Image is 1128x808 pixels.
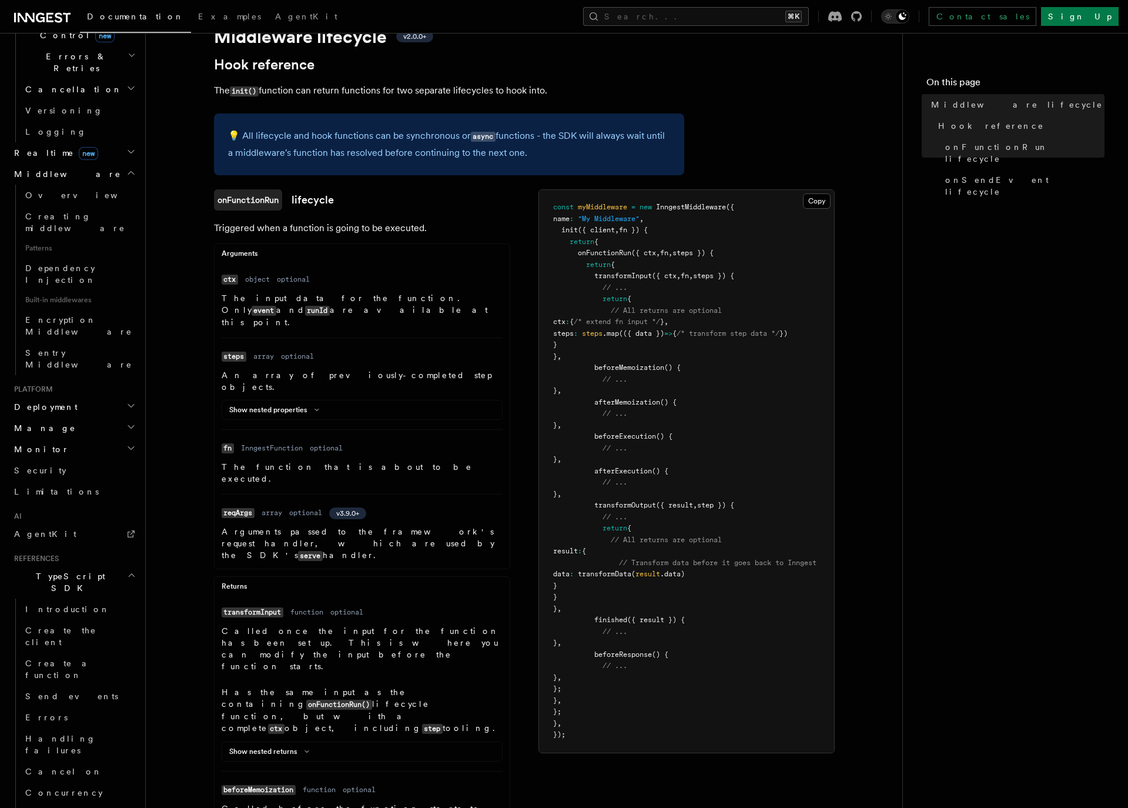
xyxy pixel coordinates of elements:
span: , [664,318,668,326]
dd: optional [289,508,322,517]
span: step }) { [697,501,734,509]
span: } [553,490,557,498]
span: Create the client [25,626,96,647]
span: init [561,226,578,234]
span: // ... [603,444,627,452]
button: Cancellation [21,79,138,100]
span: transformData [578,570,631,578]
span: Middleware [9,168,121,180]
span: ({ ctx [631,249,656,257]
button: Errors & Retries [21,46,138,79]
span: } [660,318,664,326]
span: => [664,329,672,338]
span: , [557,605,561,613]
span: Versioning [25,106,103,115]
p: 💡 All lifecycle and hook functions can be synchronous or functions - the SDK will always wait unt... [228,128,670,161]
span: ({ result [656,501,693,509]
span: transformInput [594,272,652,280]
dd: optional [277,275,310,284]
button: Show nested properties [229,405,324,415]
span: , [668,249,672,257]
span: } [553,386,557,395]
dd: array [262,508,282,517]
span: : [570,570,574,578]
span: new [79,147,98,160]
span: data [553,570,570,578]
span: Creating middleware [25,212,125,233]
span: beforeMemoization [594,363,664,372]
span: } [553,605,557,613]
span: transformOutput [594,501,656,509]
span: Middleware lifecycle [931,99,1103,111]
a: Logging [21,121,138,142]
span: Hook reference [938,120,1044,132]
h1: Middleware lifecycle [214,26,684,47]
span: return [570,238,594,246]
kbd: ⌘K [785,11,802,22]
span: }; [553,685,561,693]
span: , [557,386,561,395]
span: Send events [25,692,118,701]
button: Show nested returns [229,747,314,756]
span: } [553,582,557,590]
span: Concurrency [25,788,103,797]
span: Dependency Injection [25,263,96,285]
span: , [557,719,561,727]
span: fn [681,272,689,280]
span: } [553,593,557,601]
span: , [640,215,644,223]
span: steps [582,329,603,338]
span: fn [660,249,668,257]
a: Create the client [21,620,138,653]
span: { [672,329,677,338]
a: Hook reference [214,56,314,73]
code: ctx [268,724,284,734]
a: Hook reference [933,115,1104,136]
span: v3.9.0+ [336,509,359,518]
span: ({ [726,203,734,211]
span: myMiddleware [578,203,627,211]
span: .map [603,329,619,338]
span: () { [664,363,681,372]
span: Cancel on [25,767,102,776]
a: Overview [21,185,138,206]
button: Toggle dark mode [881,9,909,24]
span: finished [594,616,627,624]
span: , [693,501,697,509]
code: ctx [222,275,238,285]
div: Returns [215,582,510,596]
span: Monitor [9,443,69,455]
span: , [557,455,561,463]
code: event [252,306,276,316]
a: Concurrency [21,782,138,803]
a: Encryption Middleware [21,309,138,342]
span: AgentKit [275,12,337,21]
span: { [627,295,631,303]
span: InngestMiddleware [656,203,726,211]
span: () { [652,650,668,659]
span: } [553,673,557,682]
span: return [603,524,627,532]
span: // ... [603,375,627,383]
span: }) [779,329,788,338]
span: // ... [603,662,627,670]
span: : [565,318,570,326]
span: } [553,719,557,727]
span: // ... [603,283,627,292]
span: fn }) { [619,226,648,234]
a: Handling failures [21,728,138,761]
dd: array [253,352,274,361]
span: Handling failures [25,734,96,755]
code: onFunctionRun() [306,700,372,710]
button: Monitor [9,439,138,460]
span: , [557,490,561,498]
code: serve [298,551,323,561]
span: : [578,547,582,555]
span: return [603,295,627,303]
button: Deployment [9,396,138,418]
span: Introduction [25,605,110,614]
span: afterExecution [594,467,652,475]
span: Built-in middlewares [21,291,138,309]
span: result [553,547,578,555]
span: // ... [603,478,627,486]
